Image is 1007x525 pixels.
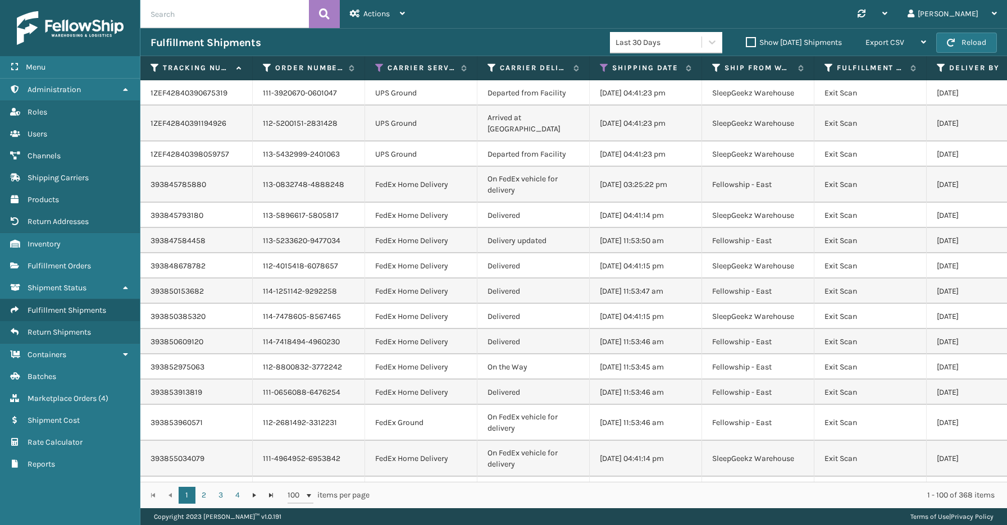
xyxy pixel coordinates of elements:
td: 1ZEF42840391194926 [140,106,253,141]
td: Fellowship - East [702,477,814,502]
span: Channels [28,151,61,161]
td: [DATE] 11:53:48 am [590,477,702,502]
span: Administration [28,85,81,94]
span: Go to the last page [267,491,276,500]
td: Fellowship - East [702,380,814,405]
td: Exit Scan [814,380,927,405]
label: Order Number [275,63,343,73]
a: 3 [212,487,229,504]
td: Delivered [477,477,590,502]
td: SleepGeekz Warehouse [702,203,814,228]
td: [DATE] 11:53:45 am [590,354,702,380]
td: SleepGeekz Warehouse [702,253,814,279]
a: 113-5233620-9477034 [263,236,340,245]
td: 393853960571 [140,405,253,441]
a: Terms of Use [910,513,949,521]
span: Menu [26,62,45,72]
td: [DATE] 04:41:14 pm [590,441,702,477]
td: Exit Scan [814,228,927,253]
span: Rate Calculator [28,437,83,447]
span: Marketplace Orders [28,394,97,403]
a: 114-1251142-9292258 [263,286,337,296]
a: 112-5200151-2831428 [263,118,338,128]
td: 393848678782 [140,253,253,279]
a: 112-8800832-3772242 [263,362,342,372]
td: On FedEx vehicle for delivery [477,405,590,441]
td: FedEx Ground [365,405,477,441]
td: FedEx Home Delivery [365,441,477,477]
td: On the Way [477,354,590,380]
a: Go to the last page [263,487,280,504]
td: 393845785880 [140,167,253,203]
td: Exit Scan [814,441,927,477]
a: 2 [195,487,212,504]
td: Exit Scan [814,405,927,441]
td: Exit Scan [814,141,927,167]
td: Delivery updated [477,228,590,253]
td: 393855034079 [140,441,253,477]
td: SleepGeekz Warehouse [702,141,814,167]
td: Delivered [477,304,590,329]
span: ( 4 ) [98,394,108,403]
span: Users [28,129,47,139]
td: Exit Scan [814,203,927,228]
td: FedEx Home Delivery [365,228,477,253]
span: Return Addresses [28,217,89,226]
td: Exit Scan [814,329,927,354]
div: | [910,508,994,525]
td: Exit Scan [814,477,927,502]
td: 393847584458 [140,228,253,253]
span: Shipment Cost [28,416,80,425]
div: Last 30 Days [616,36,703,48]
td: 393853913819 [140,380,253,405]
td: Departed from Facility [477,141,590,167]
span: Containers [28,350,66,359]
h3: Fulfillment Shipments [151,36,261,49]
span: Shipment Status [28,283,86,293]
td: FedEx Home Delivery [365,167,477,203]
a: 112-2681492-3312231 [263,418,337,427]
td: Exit Scan [814,253,927,279]
td: SleepGeekz Warehouse [702,441,814,477]
button: Reload [936,33,997,53]
td: Departed from Facility [477,80,590,106]
td: SleepGeekz Warehouse [702,80,814,106]
td: Delivered [477,253,590,279]
label: Shipping Date [612,63,680,73]
a: Go to the next page [246,487,263,504]
td: Exit Scan [814,354,927,380]
td: UPS Ground [365,106,477,141]
a: 112-4015418-6078657 [263,261,338,271]
label: Show [DATE] Shipments [746,38,842,47]
span: Roles [28,107,47,117]
td: Exit Scan [814,304,927,329]
img: logo [17,11,124,45]
td: [DATE] 03:25:22 pm [590,167,702,203]
span: Go to the next page [250,491,259,500]
td: FedEx Home Delivery [365,203,477,228]
td: FedEx Home Delivery [365,477,477,502]
td: [DATE] 04:41:15 pm [590,253,702,279]
a: 111-4964952-6953842 [263,454,340,463]
a: 114-7418494-4960230 [263,337,340,346]
td: FedEx Home Delivery [365,329,477,354]
td: 1ZEF42840398059757 [140,141,253,167]
td: Fellowship - East [702,279,814,304]
td: 393850385320 [140,304,253,329]
td: Exit Scan [814,106,927,141]
span: Inventory [28,239,61,249]
td: FedEx Home Delivery [365,380,477,405]
td: FedEx Home Delivery [365,354,477,380]
td: [DATE] 04:41:23 pm [590,141,702,167]
td: [DATE] 11:53:50 am [590,228,702,253]
a: 113-5896617-5805817 [263,211,339,220]
td: Delivered [477,279,590,304]
td: [DATE] 04:41:14 pm [590,203,702,228]
span: Export CSV [865,38,904,47]
td: [DATE] 11:53:46 am [590,380,702,405]
td: On FedEx vehicle for delivery [477,167,590,203]
td: [DATE] 11:53:46 am [590,405,702,441]
td: [DATE] 11:53:46 am [590,329,702,354]
td: Exit Scan [814,279,927,304]
span: Batches [28,372,56,381]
